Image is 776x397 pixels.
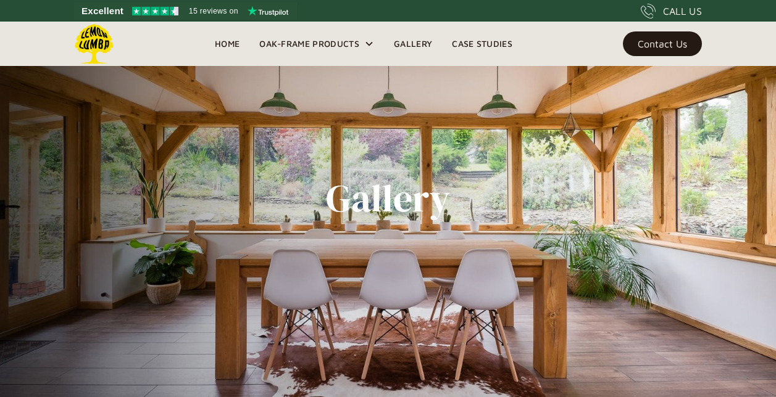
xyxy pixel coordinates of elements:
span: Excellent [81,4,123,18]
span: 15 reviews on [189,4,238,18]
a: Gallery [384,35,442,53]
h1: Gallery [326,177,450,220]
div: Contact Us [638,39,687,48]
a: Home [205,35,249,53]
div: Oak-Frame Products [249,22,384,66]
div: Oak-Frame Products [259,36,359,51]
a: Contact Us [623,31,702,56]
img: Trustpilot logo [248,6,288,16]
a: See Lemon Lumba reviews on Trustpilot [74,2,297,20]
img: Trustpilot 4.5 stars [132,7,178,15]
a: Case Studies [442,35,522,53]
a: CALL US [641,4,702,18]
div: CALL US [663,4,702,18]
